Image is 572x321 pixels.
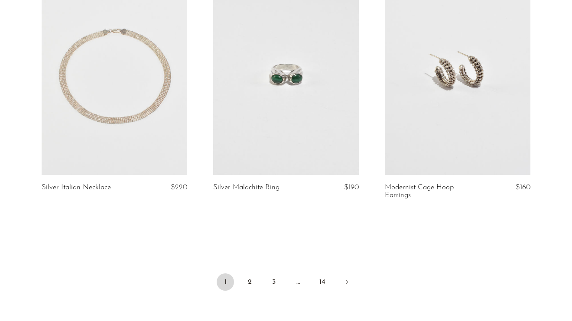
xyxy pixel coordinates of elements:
a: 14 [314,273,331,291]
a: Silver Italian Necklace [42,184,111,191]
a: Modernist Cage Hoop Earrings [385,184,481,200]
span: $220 [171,184,187,191]
a: Silver Malachite Ring [213,184,279,191]
a: 3 [265,273,283,291]
span: $160 [516,184,530,191]
span: $190 [344,184,359,191]
a: Next [338,273,355,292]
a: 2 [241,273,258,291]
span: 1 [217,273,234,291]
span: … [289,273,307,291]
